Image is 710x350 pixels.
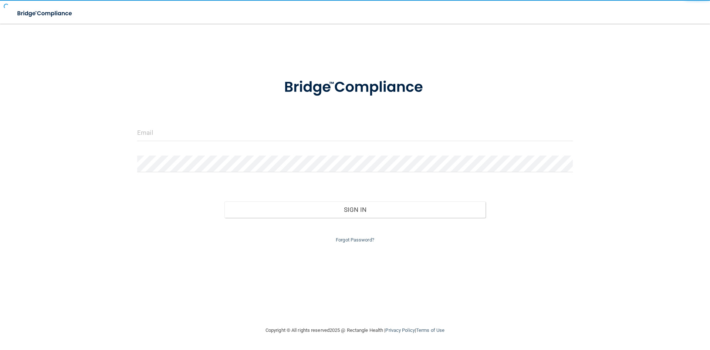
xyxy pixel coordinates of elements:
img: bridge_compliance_login_screen.278c3ca4.svg [269,68,441,107]
button: Sign In [224,201,486,218]
input: Email [137,124,573,141]
a: Privacy Policy [385,327,415,333]
a: Terms of Use [416,327,444,333]
div: Copyright © All rights reserved 2025 @ Rectangle Health | | [220,319,490,342]
img: bridge_compliance_login_screen.278c3ca4.svg [11,6,79,21]
a: Forgot Password? [336,237,374,243]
